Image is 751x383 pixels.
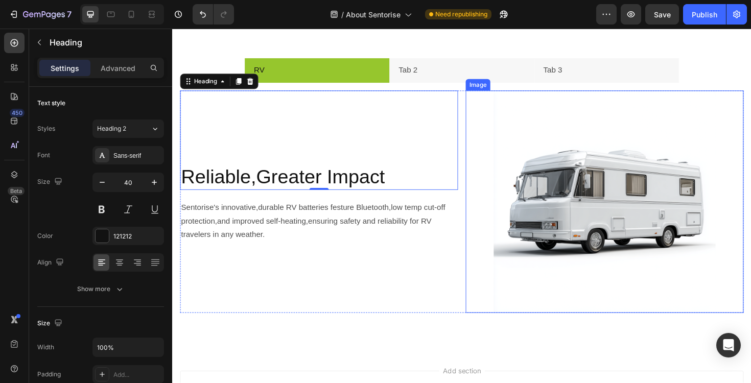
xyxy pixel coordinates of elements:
span: Heading 2 [97,124,126,133]
div: Width [37,343,54,352]
p: Settings [51,63,79,74]
p: 7 [67,8,72,20]
button: Publish [683,4,726,25]
span: Save [654,10,671,19]
div: Padding [37,370,61,379]
div: Color [37,231,53,241]
div: Open Intercom Messenger [716,333,741,357]
div: Font [37,151,50,160]
div: Rich Text Editor. Editing area: main [8,181,302,227]
div: Image [313,55,335,64]
div: Text style [37,99,65,108]
span: / [341,9,344,20]
span: About Sentorise [346,9,401,20]
div: Align [37,256,66,270]
p: Heading [50,36,160,49]
div: Size [37,175,64,189]
div: Heading [21,52,49,61]
img: gempages_581900527529362393-ced5c26a-29c5-4d0f-97c5-050cc66d0923.png [340,66,576,301]
div: Show more [77,284,125,294]
div: Size [37,317,64,330]
input: Auto [93,338,163,356]
div: Add... [113,370,161,379]
div: 450 [10,109,25,117]
span: Add section [283,357,331,368]
div: Undo/Redo [193,4,234,25]
div: Beta [8,187,25,195]
iframe: Design area [172,29,751,383]
div: Sans-serif [113,151,161,160]
button: Show more [37,280,164,298]
button: Heading 2 [92,119,164,138]
p: Tab 2 [240,37,260,52]
span: Need republishing [435,10,487,19]
div: 121212 [113,232,161,241]
button: 7 [4,4,76,25]
button: Save [645,4,679,25]
div: Styles [37,124,55,133]
p: Tab 3 [393,37,413,52]
div: Publish [692,9,717,20]
p: Advanced [101,63,135,74]
span: Sentorise's innovative,durable RV batteries festure Bluetooth,low temp cut-off protection,and imp... [9,185,291,223]
h2: Reliable,Greater Impact [8,142,302,171]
